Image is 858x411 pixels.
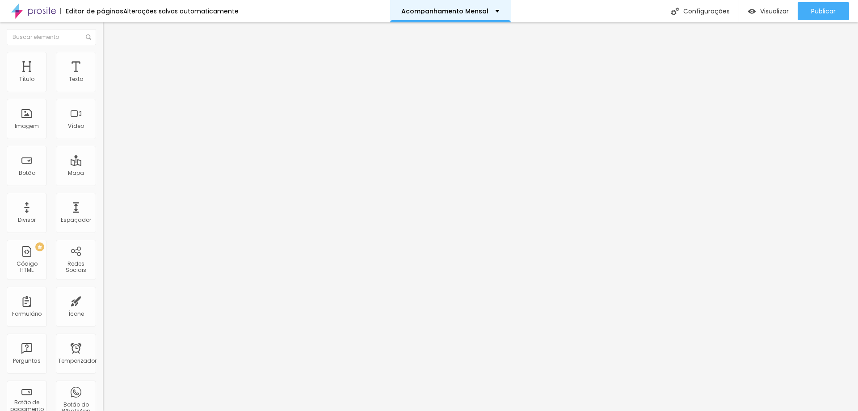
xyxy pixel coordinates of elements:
[69,75,83,83] font: Texto
[15,122,39,130] font: Imagem
[739,2,798,20] button: Visualizar
[401,7,488,16] font: Acompanhamento Mensal
[798,2,849,20] button: Publicar
[748,8,756,15] img: view-1.svg
[19,75,34,83] font: Título
[66,260,86,274] font: Redes Sociais
[18,216,36,224] font: Divisor
[760,7,789,16] font: Visualizar
[7,29,96,45] input: Buscar elemento
[66,7,123,16] font: Editor de páginas
[68,310,84,318] font: Ícone
[13,357,41,364] font: Perguntas
[68,169,84,177] font: Mapa
[12,310,42,318] font: Formulário
[103,22,858,411] iframe: Editor
[19,169,35,177] font: Botão
[683,7,730,16] font: Configurações
[68,122,84,130] font: Vídeo
[61,216,91,224] font: Espaçador
[17,260,38,274] font: Código HTML
[811,7,836,16] font: Publicar
[671,8,679,15] img: Ícone
[86,34,91,40] img: Ícone
[123,7,239,16] font: Alterações salvas automaticamente
[58,357,97,364] font: Temporizador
